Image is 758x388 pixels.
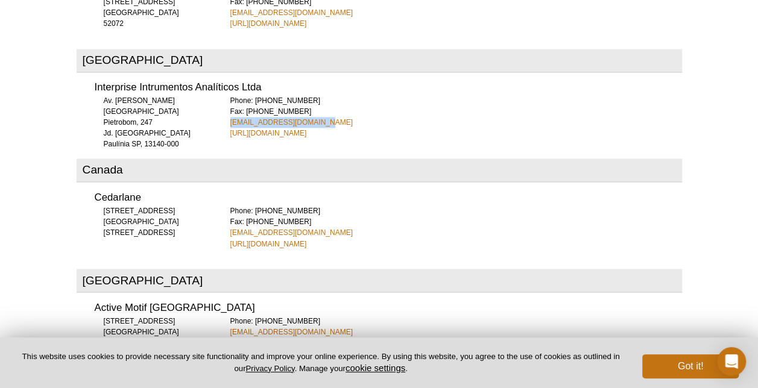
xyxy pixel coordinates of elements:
div: [STREET_ADDRESS] [GEOGRAPHIC_DATA] [GEOGRAPHIC_DATA], 201112 [95,315,215,348]
h3: Interprise Intrumentos Analíticos Ltda [95,83,682,93]
h3: Cedarlane [95,193,682,203]
button: Got it! [642,354,739,378]
a: [URL][DOMAIN_NAME] [230,238,307,249]
div: [STREET_ADDRESS] [GEOGRAPHIC_DATA] [STREET_ADDRESS] [95,205,215,238]
div: Open Intercom Messenger [717,347,746,376]
h3: Active Motif [GEOGRAPHIC_DATA] [95,302,682,313]
a: [EMAIL_ADDRESS][DOMAIN_NAME] [230,117,353,128]
a: [EMAIL_ADDRESS][DOMAIN_NAME] [230,7,353,18]
a: [URL][DOMAIN_NAME] [230,128,307,139]
a: [URL][DOMAIN_NAME] [230,18,307,29]
h2: [GEOGRAPHIC_DATA] [77,269,682,292]
a: [EMAIL_ADDRESS][DOMAIN_NAME] [230,326,353,337]
a: Privacy Policy [245,364,294,373]
h2: [GEOGRAPHIC_DATA] [77,49,682,72]
div: Av. [PERSON_NAME][GEOGRAPHIC_DATA] Pietrobom, 247 Jd. [GEOGRAPHIC_DATA] Paulínia SP, 13140-000 [95,95,215,149]
a: [EMAIL_ADDRESS][DOMAIN_NAME] [230,227,353,238]
div: Phone: [PHONE_NUMBER] Fax: [PHONE_NUMBER] [230,205,682,249]
div: Phone: [PHONE_NUMBER] Fax: [PHONE_NUMBER] [230,95,682,139]
h2: Canada [77,158,682,182]
button: cookie settings [346,363,405,373]
div: Phone: [PHONE_NUMBER] [230,315,682,337]
p: This website uses cookies to provide necessary site functionality and improve your online experie... [19,351,622,374]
